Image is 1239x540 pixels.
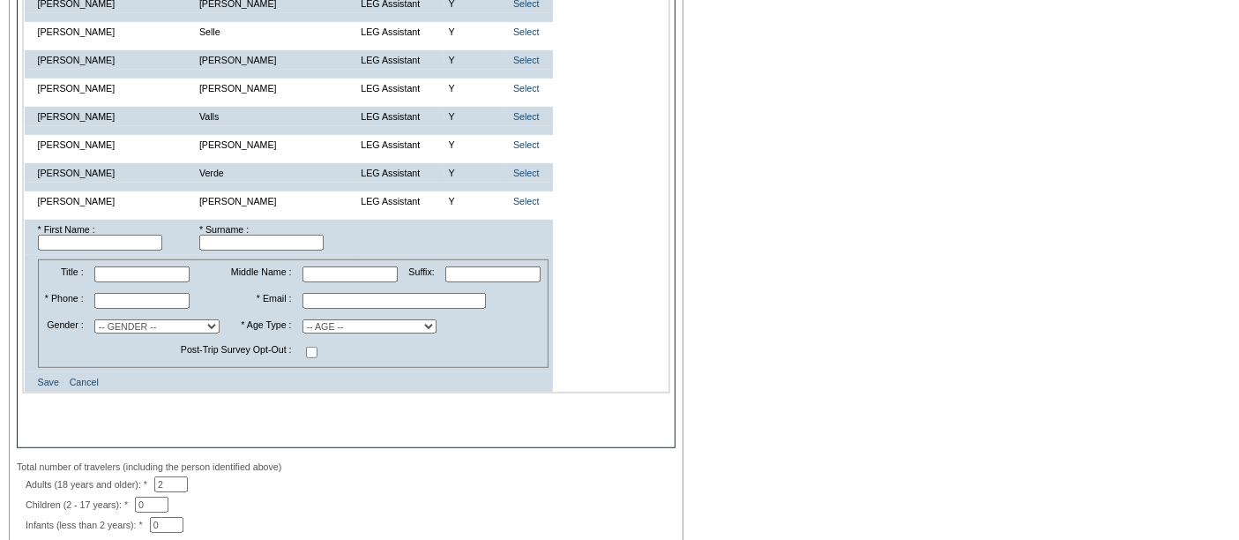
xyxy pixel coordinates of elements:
[444,107,504,126] td: Y
[195,191,356,211] td: [PERSON_NAME]
[356,107,444,126] td: LEG Assistant
[34,79,195,98] td: [PERSON_NAME]
[34,107,195,126] td: [PERSON_NAME]
[513,55,540,65] a: Select
[195,220,356,255] td: * Surname :
[41,315,88,338] td: Gender :
[356,163,444,183] td: LEG Assistant
[34,220,195,255] td: * First Name :
[444,191,504,211] td: Y
[34,163,195,183] td: [PERSON_NAME]
[513,26,540,37] a: Select
[195,50,356,70] td: [PERSON_NAME]
[404,262,439,287] td: Suffix:
[17,461,675,472] div: Total number of travelers (including the person identified above)
[26,520,150,530] span: Infants (less than 2 years): *
[356,50,444,70] td: LEG Assistant
[226,315,295,338] td: * Age Type :
[38,377,59,387] a: Save
[444,163,504,183] td: Y
[444,79,504,98] td: Y
[195,135,356,154] td: [PERSON_NAME]
[444,22,504,41] td: Y
[41,289,88,313] td: * Phone :
[195,22,356,41] td: Selle
[26,499,135,510] span: Children (2 - 17 years): *
[226,289,295,313] td: * Email :
[195,79,356,98] td: [PERSON_NAME]
[444,135,504,154] td: Y
[34,191,195,211] td: [PERSON_NAME]
[26,479,154,490] span: Adults (18 years and older): *
[356,135,444,154] td: LEG Assistant
[41,262,88,287] td: Title :
[34,135,195,154] td: [PERSON_NAME]
[34,50,195,70] td: [PERSON_NAME]
[513,139,540,150] a: Select
[34,22,195,41] td: [PERSON_NAME]
[195,107,356,126] td: Valls
[356,79,444,98] td: LEG Assistant
[513,196,540,206] a: Select
[70,377,99,387] a: Cancel
[513,168,540,178] a: Select
[356,191,444,211] td: LEG Assistant
[226,262,295,287] td: Middle Name :
[513,83,540,94] a: Select
[513,111,540,122] a: Select
[195,163,356,183] td: Verde
[444,50,504,70] td: Y
[41,340,296,365] td: Post-Trip Survey Opt-Out :
[356,22,444,41] td: LEG Assistant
